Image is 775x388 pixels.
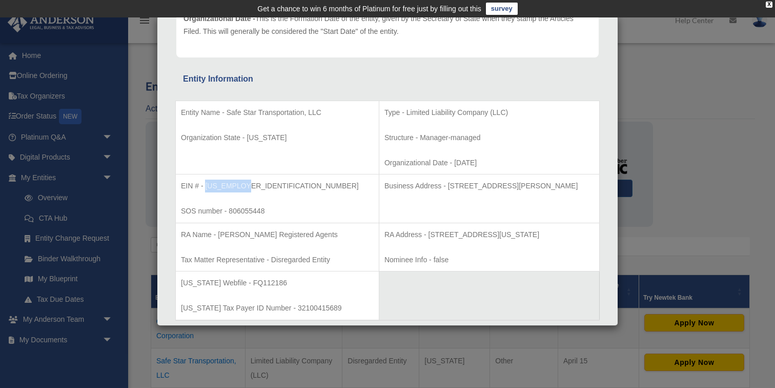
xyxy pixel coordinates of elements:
p: Structure - Manager-managed [384,131,594,144]
p: Tax Matter Representative - Disregarded Entity [181,254,374,266]
p: Business Address - [STREET_ADDRESS][PERSON_NAME] [384,180,594,192]
div: close [766,2,772,8]
p: Nominee Info - false [384,254,594,266]
p: Organizational Date - [DATE] [384,157,594,169]
p: [US_STATE] Tax Payer ID Number - 32100415689 [181,302,374,315]
p: Organization State - [US_STATE] [181,131,374,144]
span: Organizational Date - [183,14,255,23]
p: RA Address - [STREET_ADDRESS][US_STATE] [384,228,594,241]
p: Type - Limited Liability Company (LLC) [384,106,594,119]
p: This is the Formation Date of the entity, given by the Secretary of State when they stamp the Art... [183,12,592,37]
p: EIN # - [US_EMPLOYER_IDENTIFICATION_NUMBER] [181,180,374,192]
p: SOS number - 806055448 [181,205,374,218]
div: Get a chance to win 6 months of Platinum for free just by filling out this [257,3,481,15]
p: [US_STATE] Webfile - FQ112186 [181,277,374,289]
a: survey [486,3,518,15]
p: RA Name - [PERSON_NAME] Registered Agents [181,228,374,241]
div: Entity Information [183,72,592,86]
p: Entity Name - Safe Star Transportation, LLC [181,106,374,119]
